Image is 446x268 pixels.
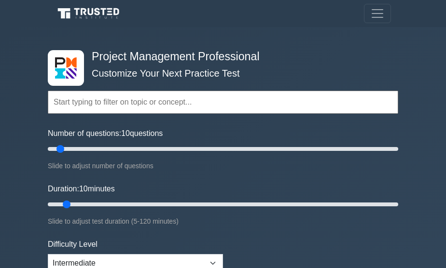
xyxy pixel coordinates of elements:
span: 10 [79,185,88,193]
span: 10 [121,129,130,137]
div: Slide to adjust number of questions [48,160,398,172]
label: Difficulty Level [48,239,98,250]
button: Toggle navigation [364,4,391,23]
label: Number of questions: questions [48,128,163,139]
div: Slide to adjust test duration (5-120 minutes) [48,215,398,227]
label: Duration: minutes [48,183,115,195]
input: Start typing to filter on topic or concept... [48,91,398,114]
h4: Project Management Professional [88,50,351,64]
